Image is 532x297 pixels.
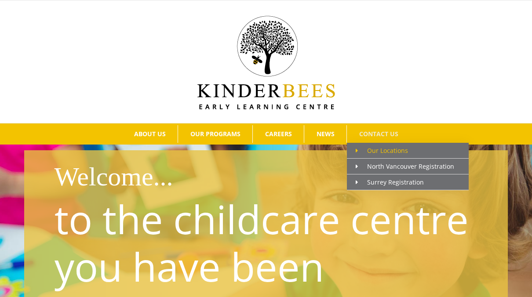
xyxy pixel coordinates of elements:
[347,174,469,190] a: Surrey Registration
[356,146,408,155] span: Our Locations
[347,125,410,143] a: CONTACT US
[253,125,304,143] a: CAREERS
[347,143,469,159] a: Our Locations
[134,131,166,137] span: ABOUT US
[356,162,454,170] span: North Vancouver Registration
[304,125,346,143] a: NEWS
[55,158,502,195] h1: Welcome...
[317,131,335,137] span: NEWS
[265,131,292,137] span: CAREERS
[122,125,178,143] a: ABOUT US
[347,159,469,174] a: North Vancouver Registration
[359,131,398,137] span: CONTACT US
[178,125,252,143] a: OUR PROGRAMS
[197,16,335,109] img: Kinder Bees Logo
[190,131,240,137] span: OUR PROGRAMS
[356,178,424,186] span: Surrey Registration
[13,123,519,145] nav: Main Menu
